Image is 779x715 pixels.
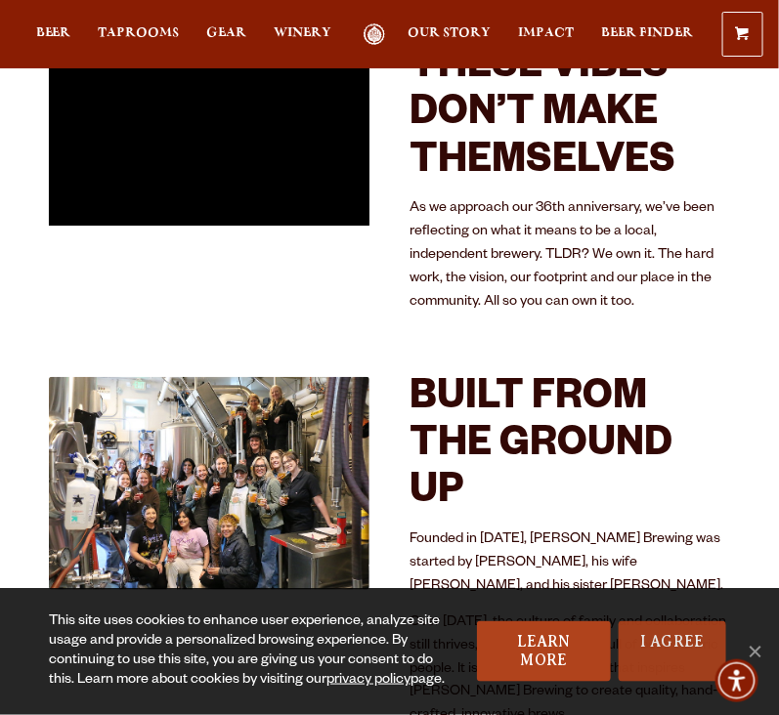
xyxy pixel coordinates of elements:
[98,25,179,41] span: Taprooms
[350,23,399,46] a: Odell Home
[410,528,730,599] p: Founded in [DATE], [PERSON_NAME] Brewing was started by [PERSON_NAME], his wife [PERSON_NAME], an...
[408,23,491,46] a: Our Story
[326,673,411,689] a: privacy policy
[49,46,369,226] iframe: "Always Own It" Odell Brewing
[49,377,369,591] img: 54348824830_b50c9cb262_c
[745,642,764,661] span: No
[518,25,574,41] span: Impact
[408,25,491,41] span: Our Story
[36,23,71,46] a: Beer
[206,23,246,46] a: Gear
[601,25,693,41] span: Beer Finder
[274,23,331,46] a: Winery
[410,377,730,519] h2: BUILT FROM THE GROUND UP
[619,621,726,682] a: I Agree
[477,621,611,682] a: Learn More
[715,659,758,702] div: Accessibility Menu
[410,46,730,188] h2: THESE VIBES DON’T MAKE THEMSELVES
[410,197,730,315] p: As we approach our 36th anniversary, we’ve been reflecting on what it means to be a local, indepe...
[206,25,246,41] span: Gear
[98,23,179,46] a: Taprooms
[36,25,71,41] span: Beer
[274,25,331,41] span: Winery
[518,23,574,46] a: Impact
[601,23,693,46] a: Beer Finder
[49,612,457,691] div: This site uses cookies to enhance user experience, analyze site usage and provide a personalized ...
